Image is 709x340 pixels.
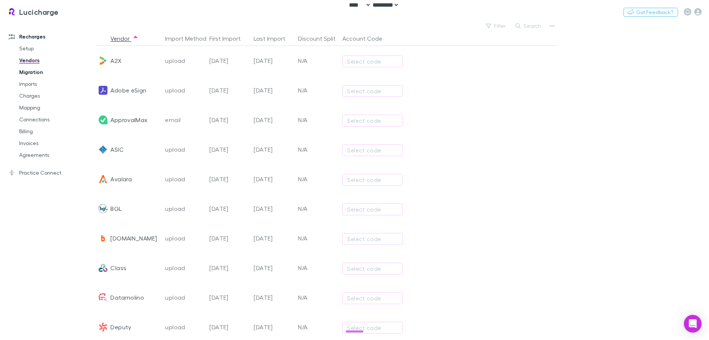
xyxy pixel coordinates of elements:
button: Select code [342,174,403,186]
img: ApprovalMax's Logo [99,115,107,124]
button: Import Method [165,31,215,46]
button: Select code [342,115,403,127]
div: [DATE] [206,283,251,312]
div: upload [165,253,203,283]
div: [DATE] [251,75,295,105]
button: Select code [342,292,403,304]
div: [DATE] [206,46,251,75]
a: Migration [12,66,100,78]
div: Select code [347,57,398,66]
button: Got Feedback? [623,8,678,17]
div: Select code [347,323,398,332]
button: Discount Split [298,31,345,46]
button: Select code [342,203,403,215]
div: [DATE] [251,194,295,223]
div: Adobe eSign [110,75,146,105]
div: N/A [295,135,339,164]
div: Select code [347,205,398,214]
div: Select code [347,294,398,303]
div: N/A [295,75,339,105]
div: Select code [347,264,398,273]
div: Select code [347,235,398,243]
a: Lucicharge [3,3,63,21]
div: N/A [295,164,339,194]
div: Select code [347,146,398,155]
button: First Import [209,31,250,46]
div: [DATE] [251,283,295,312]
img: ASIC's Logo [99,145,107,154]
div: [DATE] [206,194,251,223]
div: Open Intercom Messenger [684,315,702,333]
div: Select code [347,87,398,95]
a: Charges [12,90,100,102]
img: Bill.com's Logo [99,234,107,243]
div: [DATE] [206,253,251,283]
div: [DATE] [251,164,295,194]
div: upload [165,194,203,223]
div: [DATE] [251,135,295,164]
div: upload [165,283,203,312]
div: [DATE] [251,253,295,283]
div: Class [110,253,126,283]
div: [DATE] [251,46,295,75]
div: upload [165,46,203,75]
a: Vendors [12,54,100,66]
button: Last Import [254,31,294,46]
div: [DATE] [206,164,251,194]
div: N/A [295,223,339,253]
img: Lucicharge's Logo [7,7,16,16]
a: Invoices [12,137,100,149]
div: ASIC [110,135,123,164]
img: Datamolino's Logo [99,293,107,302]
div: [DATE] [206,75,251,105]
a: Agreements [12,149,100,161]
div: A2X [110,46,121,75]
button: Select code [342,55,403,67]
button: Select code [342,263,403,275]
div: [DATE] [206,105,251,135]
div: Select code [347,175,398,184]
div: [DATE] [251,223,295,253]
div: BGL [110,194,122,223]
div: Select code [347,116,398,125]
a: Billing [12,125,100,137]
div: N/A [295,105,339,135]
div: [DATE] [206,223,251,253]
button: Search [512,21,545,30]
div: [DOMAIN_NAME] [110,223,157,253]
h3: Lucicharge [19,7,59,16]
button: Vendor [110,31,138,46]
button: Select code [342,85,403,97]
img: A2X's Logo [99,56,107,65]
div: upload [165,223,203,253]
a: Connections [12,114,100,125]
a: Recharges [1,31,100,43]
div: N/A [295,283,339,312]
a: Imports [12,78,100,90]
div: ApprovalMax [110,105,147,135]
div: upload [165,135,203,164]
div: Avalara [110,164,132,194]
div: N/A [295,253,339,283]
div: [DATE] [251,105,295,135]
div: N/A [295,194,339,223]
div: Datamolino [110,283,144,312]
img: Adobe eSign's Logo [99,86,107,95]
div: N/A [295,46,339,75]
div: [DATE] [206,135,251,164]
a: Setup [12,43,100,54]
button: Select code [342,322,403,334]
img: Class's Logo [99,263,107,272]
div: upload [165,75,203,105]
button: Account Code [342,31,391,46]
img: BGL's Logo [99,204,107,213]
button: Select code [342,233,403,245]
a: Mapping [12,102,100,114]
button: Filter [482,21,510,30]
div: email [165,105,203,135]
a: Practice Connect [1,167,100,179]
img: Avalara's Logo [99,175,107,184]
img: Deputy's Logo [99,323,107,331]
div: upload [165,164,203,194]
button: Select code [342,144,403,156]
